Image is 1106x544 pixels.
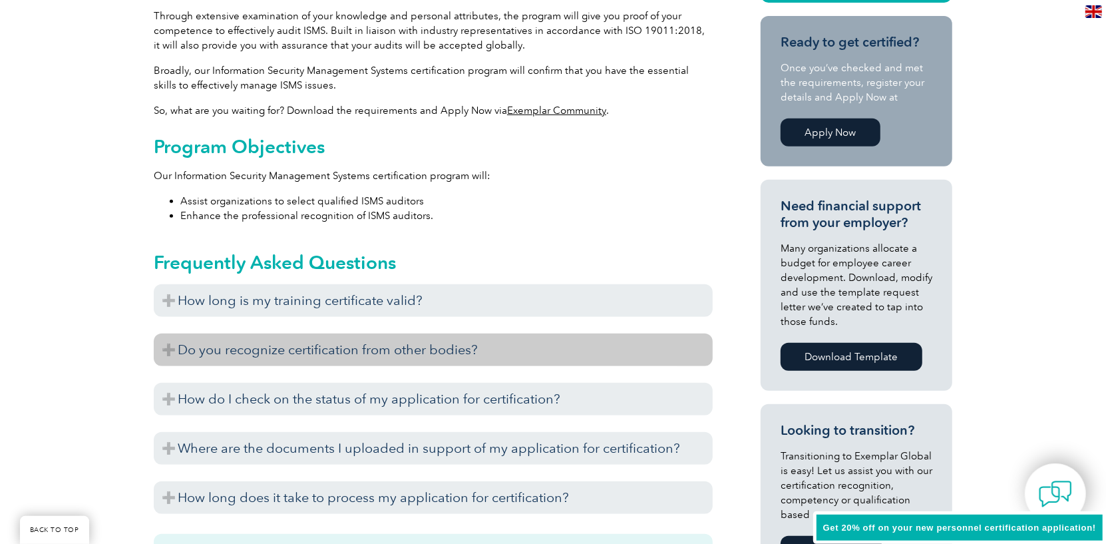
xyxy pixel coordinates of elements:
[781,119,880,146] a: Apply Now
[1085,5,1102,18] img: en
[781,198,932,231] h3: Need financial support from your employer?
[154,481,713,514] h3: How long does it take to process my application for certification?
[781,61,932,105] p: Once you’ve checked and met the requirements, register your details and Apply Now at
[154,383,713,415] h3: How do I check on the status of my application for certification?
[823,523,1096,533] span: Get 20% off on your new personnel certification application!
[1039,477,1072,511] img: contact-chat.png
[154,284,713,317] h3: How long is my training certificate valid?
[154,63,713,93] p: Broadly, our Information Security Management Systems certification program will confirm that you ...
[781,449,932,522] p: Transitioning to Exemplar Global is easy! Let us assist you with our certification recognition, c...
[154,9,713,53] p: Through extensive examination of your knowledge and personal attributes, the program will give yo...
[180,194,713,208] li: Assist organizations to select qualified ISMS auditors
[154,334,713,366] h3: Do you recognize certification from other bodies?
[180,208,713,223] li: Enhance the professional recognition of ISMS auditors.
[154,136,713,157] h2: Program Objectives
[20,516,89,544] a: BACK TO TOP
[781,422,932,439] h3: Looking to transition?
[781,343,922,371] a: Download Template
[154,432,713,465] h3: Where are the documents I uploaded in support of my application for certification?
[154,252,713,273] h2: Frequently Asked Questions
[781,241,932,329] p: Many organizations allocate a budget for employee career development. Download, modify and use th...
[781,34,932,51] h3: Ready to get certified?
[507,105,606,117] a: Exemplar Community
[154,168,713,183] p: Our Information Security Management Systems certification program will:
[154,103,713,118] p: So, what are you waiting for? Download the requirements and Apply Now via .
